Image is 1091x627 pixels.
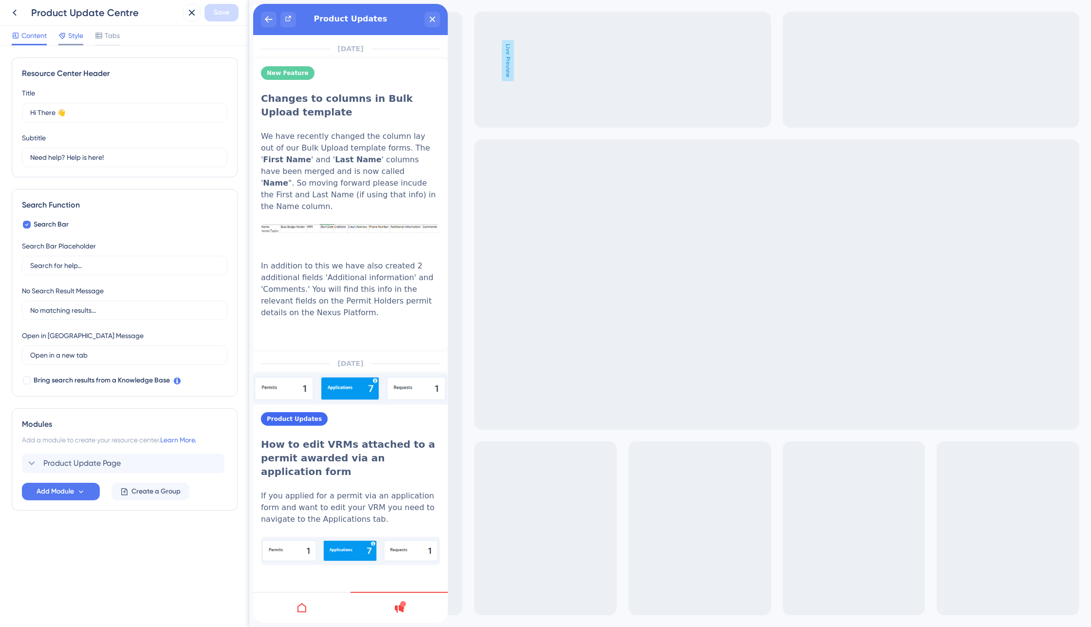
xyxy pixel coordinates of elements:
[171,8,187,23] div: close resource center
[22,87,35,99] div: Title
[30,152,219,163] input: Description
[22,418,227,430] div: Modules
[22,68,227,79] div: Resource Center Header
[8,8,23,23] div: back to header
[43,457,121,469] span: Product Update Page
[160,436,196,444] a: Learn More.
[30,260,219,271] input: Search for help...
[68,30,83,41] span: Style
[105,30,120,41] span: Tabs
[111,483,189,500] button: Create a Group
[34,219,69,230] span: Search Bar
[30,350,219,361] input: Open in a new tab
[5,2,66,14] span: Product Updates
[22,436,160,444] span: Add a module to create your resource center.
[10,174,35,184] strong: Name
[22,330,144,342] div: Open in [GEOGRAPHIC_DATA] Message
[22,240,96,252] div: Search Bar Placeholder
[8,257,183,313] span: In addition to this we have also created 2 additional fields 'Additional information' and 'Commen...
[22,285,104,297] div: No Search Result Message
[34,375,170,386] span: Bring search results from a Knowledge Base
[21,30,47,41] span: Content
[22,483,100,500] button: Add Module
[214,7,229,19] span: Save
[30,305,219,316] input: No matching results...
[8,128,179,160] span: We have recently changed the column lay out of our Bulk Upload template forms. The '
[10,151,58,160] strong: First Name
[30,107,219,118] input: Title
[204,4,239,21] button: Save
[8,62,61,76] div: New Feature
[8,174,185,207] span: ". So moving forward please incude the First and Last Name (if using that info) in the Name column.
[8,434,187,475] div: How to edit VRMs attached to a permit awarded via an application form
[22,199,227,211] div: Search Function
[80,39,114,51] span: [DATE]
[37,486,74,497] span: Add Module
[31,6,179,19] div: Product Update Centre
[8,408,74,422] div: Product Updates
[8,88,187,115] div: Changes to columns in Bulk Upload template
[61,8,134,22] span: Product Updates
[22,132,46,144] div: Subtitle
[58,151,82,160] span: ' and '
[253,40,265,81] span: Live Preview
[131,486,181,497] span: Create a Group
[22,454,227,473] div: Product Update Page
[82,151,128,160] strong: Last Name
[72,5,75,13] div: 3
[8,151,168,184] span: ' columns have been merged and is now called '
[8,487,184,520] span: If you applied for a permit via an application form and want to edit your VRM you need to navigat...
[80,354,114,365] span: [DATE]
